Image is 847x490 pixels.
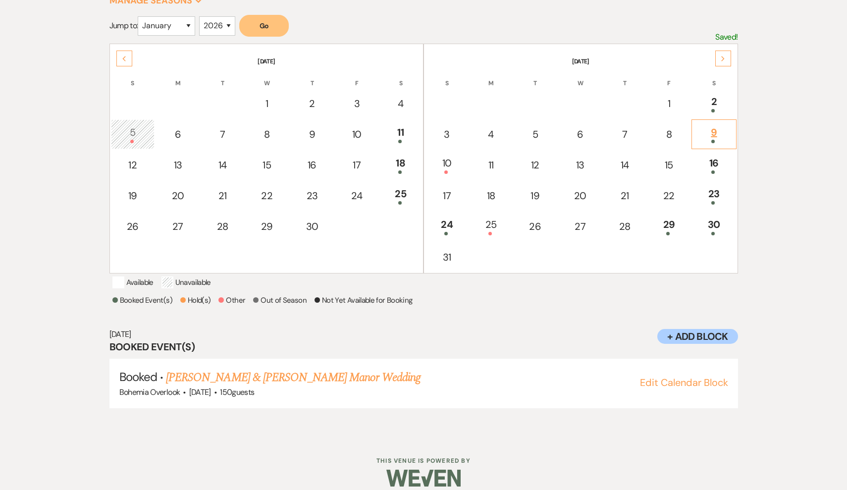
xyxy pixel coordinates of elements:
th: S [379,67,422,88]
span: 150 guests [220,387,254,397]
th: [DATE] [425,45,737,66]
div: 28 [609,219,640,234]
th: S [425,67,469,88]
p: Unavailable [161,276,211,288]
div: 12 [519,158,551,172]
h6: [DATE] [109,329,738,340]
div: 24 [341,188,372,203]
span: Jump to: [109,20,138,31]
div: 2 [295,96,329,111]
span: Bohemia Overlook [119,387,180,397]
div: 9 [295,127,329,142]
div: 30 [295,219,329,234]
div: 18 [385,156,417,174]
div: 22 [251,188,283,203]
div: 26 [116,219,149,234]
p: Booked Event(s) [112,294,172,306]
div: 21 [609,188,640,203]
th: [DATE] [111,45,423,66]
div: 14 [207,158,238,172]
div: 18 [475,188,507,203]
div: 29 [652,217,685,235]
p: Hold(s) [180,294,211,306]
button: Edit Calendar Block [640,378,728,387]
div: 6 [161,127,195,142]
th: T [603,67,646,88]
div: 16 [295,158,329,172]
a: [PERSON_NAME] & [PERSON_NAME] Manor Wedding [166,369,421,386]
h3: Booked Event(s) [109,340,738,354]
p: Saved! [715,31,738,44]
div: 31 [430,250,463,265]
div: 27 [563,219,597,234]
div: 2 [697,94,731,112]
p: Out of Season [253,294,307,306]
div: 15 [652,158,685,172]
div: 19 [519,188,551,203]
div: 29 [251,219,283,234]
th: T [201,67,244,88]
div: 4 [385,96,417,111]
div: 30 [697,217,731,235]
div: 13 [161,158,195,172]
span: [DATE] [189,387,211,397]
th: M [470,67,512,88]
div: 28 [207,219,238,234]
div: 15 [251,158,283,172]
div: 20 [563,188,597,203]
div: 5 [116,125,149,143]
div: 11 [475,158,507,172]
th: W [558,67,602,88]
button: Go [239,15,289,37]
div: 17 [430,188,463,203]
div: 11 [385,125,417,143]
div: 10 [341,127,372,142]
div: 6 [563,127,597,142]
div: 8 [251,127,283,142]
div: 17 [341,158,372,172]
div: 3 [341,96,372,111]
div: 19 [116,188,149,203]
div: 5 [519,127,551,142]
div: 8 [652,127,685,142]
div: 21 [207,188,238,203]
div: 20 [161,188,195,203]
th: F [335,67,378,88]
div: 23 [697,186,731,205]
div: 3 [430,127,463,142]
div: 23 [295,188,329,203]
th: T [290,67,334,88]
p: Not Yet Available for Booking [315,294,412,306]
div: 24 [430,217,463,235]
div: 12 [116,158,149,172]
div: 4 [475,127,507,142]
p: Available [112,276,154,288]
div: 7 [609,127,640,142]
div: 13 [563,158,597,172]
div: 25 [385,186,417,205]
div: 25 [475,217,507,235]
div: 1 [251,96,283,111]
div: 26 [519,219,551,234]
div: 22 [652,188,685,203]
div: 10 [430,156,463,174]
div: 1 [652,96,685,111]
div: 9 [697,125,731,143]
th: W [245,67,289,88]
div: 14 [609,158,640,172]
th: S [691,67,736,88]
p: Other [218,294,245,306]
button: + Add Block [657,329,738,344]
div: 7 [207,127,238,142]
th: M [156,67,200,88]
th: S [111,67,155,88]
th: T [513,67,557,88]
div: 27 [161,219,195,234]
th: F [647,67,690,88]
span: Booked [119,369,157,384]
div: 16 [697,156,731,174]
